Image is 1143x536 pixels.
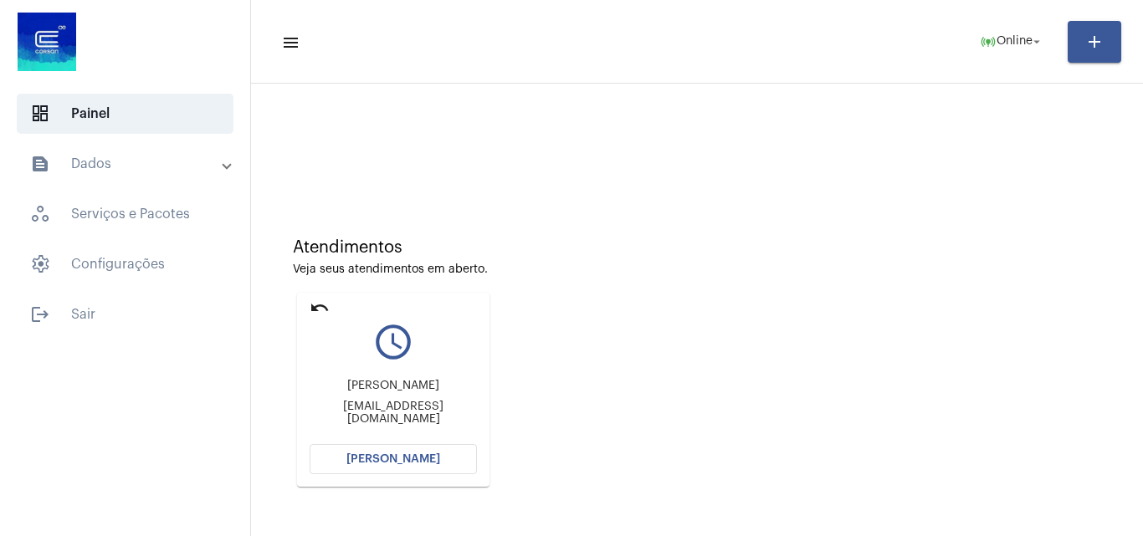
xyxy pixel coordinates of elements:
[30,204,50,224] span: sidenav icon
[17,294,233,334] span: Sair
[310,380,477,392] div: [PERSON_NAME]
[30,154,223,174] mat-panel-title: Dados
[310,444,477,474] button: [PERSON_NAME]
[30,254,50,274] span: sidenav icon
[980,33,997,50] mat-icon: online_prediction
[17,194,233,234] span: Serviços e Pacotes
[10,144,250,184] mat-expansion-panel-header: sidenav iconDados
[346,453,440,465] span: [PERSON_NAME]
[310,321,477,363] mat-icon: query_builder
[17,94,233,134] span: Painel
[997,36,1033,48] span: Online
[30,154,50,174] mat-icon: sidenav icon
[30,304,50,324] mat-icon: sidenav icon
[310,298,330,318] mat-icon: undo
[281,33,298,53] mat-icon: sidenav icon
[30,104,50,124] span: sidenav icon
[1084,32,1105,52] mat-icon: add
[970,25,1054,59] button: Online
[293,263,1101,276] div: Veja seus atendimentos em aberto.
[17,244,233,284] span: Configurações
[1029,34,1044,49] mat-icon: arrow_drop_down
[293,238,1101,257] div: Atendimentos
[310,401,477,426] div: [EMAIL_ADDRESS][DOMAIN_NAME]
[13,8,80,75] img: d4669ae0-8c07-2337-4f67-34b0df7f5ae4.jpeg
